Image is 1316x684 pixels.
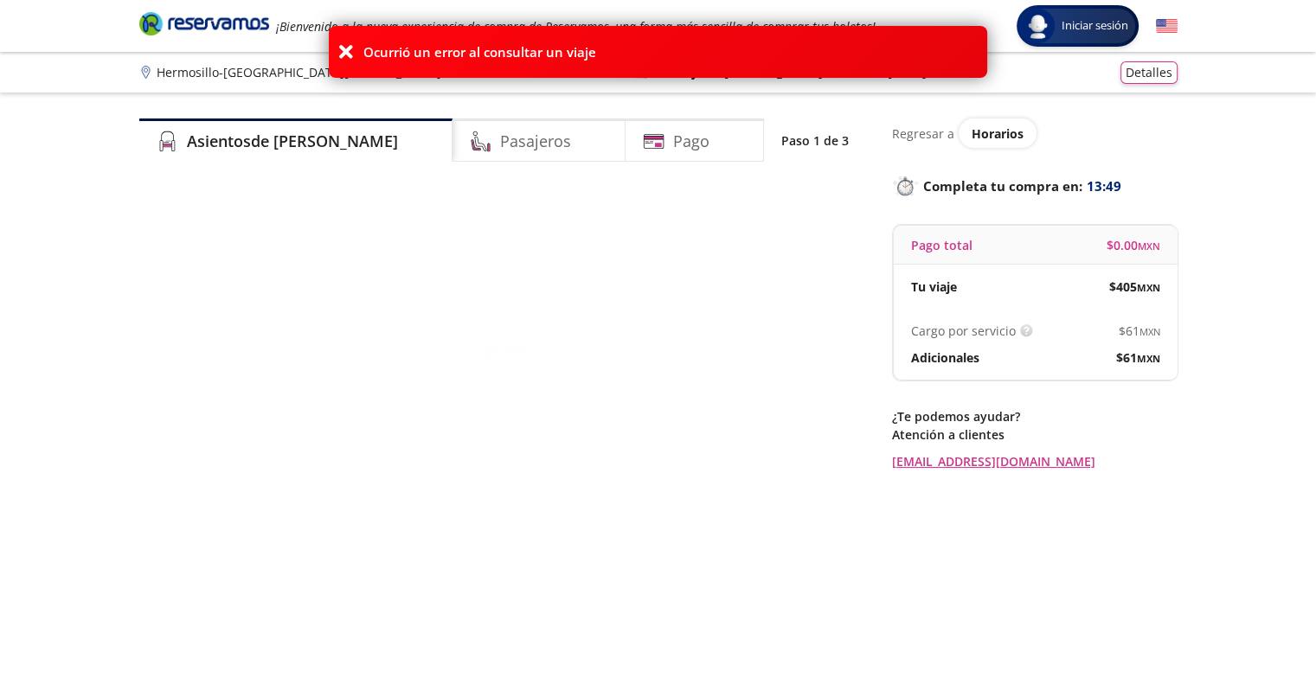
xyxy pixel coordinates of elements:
span: . [530,342,534,359]
span: $ 61 [1116,348,1160,367]
span: $ 0.00 [1107,236,1160,254]
p: Completa tu compra en : [892,174,1178,198]
h4: Pago [673,130,709,153]
a: [EMAIL_ADDRESS][DOMAIN_NAME] [892,452,1178,470]
em: ¡Bienvenido a la nueva experiencia de compra de Reservamos, una forma más sencilla de comprar tus... [276,18,876,35]
small: MXN [1137,352,1160,365]
button: English [1156,16,1178,37]
p: Tu viaje [911,278,957,296]
span: . [527,342,530,359]
h4: Asientos de [PERSON_NAME] [187,130,398,153]
h4: Pasajeros [500,130,571,153]
span: Iniciar sesión [1055,17,1135,35]
p: Regresar a [892,125,954,143]
p: Ocurrió un error al consultar un viaje [363,42,596,62]
iframe: Messagebird Livechat Widget [1216,584,1299,667]
span: $ 61 [1119,322,1160,340]
span: 13:49 [1087,176,1121,196]
span: $ 405 [1109,278,1160,296]
small: MXN [1138,240,1160,253]
small: MXN [1137,281,1160,294]
i: Brand Logo [139,10,269,36]
small: MXN [1139,325,1160,338]
span: . [534,342,537,359]
em: Cargando [468,342,537,359]
p: Paso 1 de 3 [781,131,849,150]
p: Pago total [911,236,973,254]
p: ¿Te podemos ayudar? [892,407,1178,425]
div: Regresar a ver horarios [892,118,1178,148]
span: Horarios [972,125,1024,142]
p: Cargo por servicio [911,322,1016,340]
a: Brand Logo [139,10,269,42]
p: Atención a clientes [892,425,1178,444]
p: Adicionales [911,348,979,367]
